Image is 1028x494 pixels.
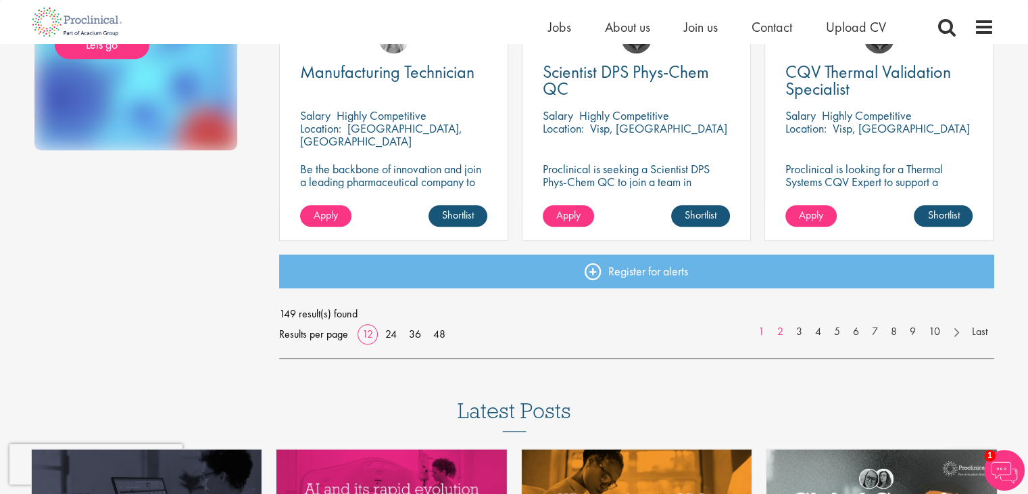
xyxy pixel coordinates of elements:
a: 36 [404,327,426,341]
a: Shortlist [914,205,973,227]
span: Location: [543,120,584,136]
a: 9 [903,324,923,340]
a: Manufacturing Technician [300,64,487,81]
span: Location: [785,120,827,136]
span: Salary [300,108,331,123]
h3: Latest Posts [458,399,571,432]
p: Visp, [GEOGRAPHIC_DATA] [833,120,970,136]
span: Salary [543,108,573,123]
a: 7 [865,324,885,340]
a: 6 [846,324,866,340]
a: Join us [684,18,718,36]
a: 24 [381,327,401,341]
span: Manufacturing Technician [300,60,474,83]
a: Scientist DPS Phys-Chem QC [543,64,730,97]
a: 2 [770,324,790,340]
a: 48 [429,327,450,341]
span: Apply [799,208,823,222]
a: 8 [884,324,904,340]
a: Lets go [55,30,149,59]
a: About us [605,18,650,36]
p: Be the backbone of innovation and join a leading pharmaceutical company to help keep life-changin... [300,162,487,214]
a: Contact [752,18,792,36]
span: Apply [556,208,581,222]
a: Apply [300,205,351,227]
a: Jobs [548,18,571,36]
p: Proclinical is seeking a Scientist DPS Phys-Chem QC to join a team in [GEOGRAPHIC_DATA] [543,162,730,201]
p: Highly Competitive [822,108,912,123]
a: Last [965,324,994,340]
a: 12 [358,327,378,341]
span: 149 result(s) found [279,304,994,324]
span: Apply [314,208,338,222]
a: Apply [543,205,594,227]
span: 1 [984,450,996,462]
a: 4 [808,324,828,340]
a: Shortlist [671,205,730,227]
p: Highly Competitive [579,108,669,123]
a: 5 [827,324,847,340]
a: 10 [922,324,947,340]
a: 3 [789,324,809,340]
p: Proclinical is looking for a Thermal Systems CQV Expert to support a project-based assignment. [785,162,973,201]
span: CQV Thermal Validation Specialist [785,60,951,100]
a: CQV Thermal Validation Specialist [785,64,973,97]
a: Register for alerts [279,254,994,288]
a: Upload CV [826,18,886,36]
span: Location: [300,120,341,136]
img: Chatbot [984,450,1025,491]
a: Apply [785,205,837,227]
a: 1 [752,324,771,340]
a: Shortlist [429,205,487,227]
p: Visp, [GEOGRAPHIC_DATA] [590,120,727,136]
p: Highly Competitive [337,108,426,123]
span: Scientist DPS Phys-Chem QC [543,60,709,100]
span: Salary [785,108,816,123]
iframe: reCAPTCHA [9,444,182,485]
p: [GEOGRAPHIC_DATA], [GEOGRAPHIC_DATA] [300,120,462,149]
span: Results per page [279,324,348,344]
